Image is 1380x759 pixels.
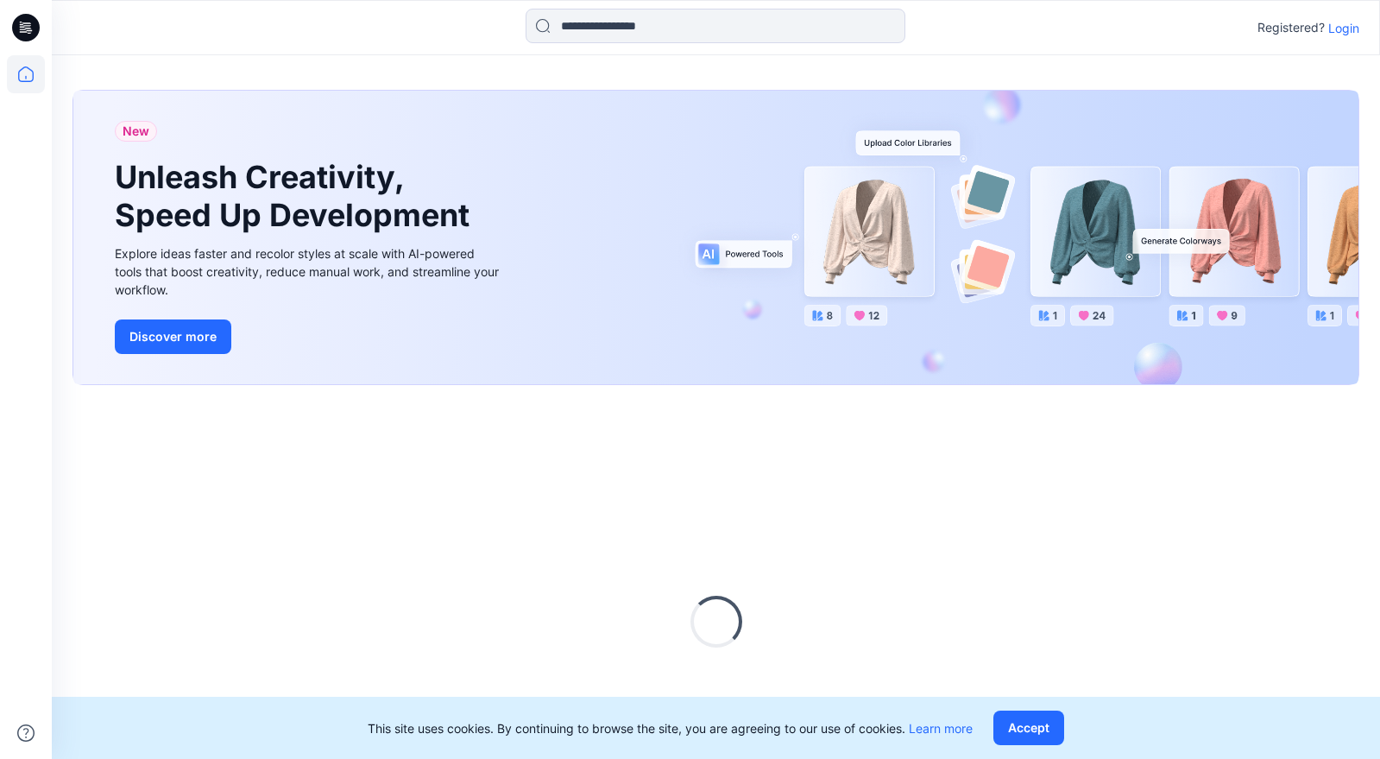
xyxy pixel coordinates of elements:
[123,121,149,142] span: New
[115,159,477,233] h1: Unleash Creativity, Speed Up Development
[368,719,973,737] p: This site uses cookies. By continuing to browse the site, you are agreeing to our use of cookies.
[909,721,973,736] a: Learn more
[1328,19,1359,37] p: Login
[993,711,1064,745] button: Accept
[115,319,231,354] button: Discover more
[115,319,503,354] a: Discover more
[1257,17,1325,38] p: Registered?
[115,244,503,299] div: Explore ideas faster and recolor styles at scale with AI-powered tools that boost creativity, red...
